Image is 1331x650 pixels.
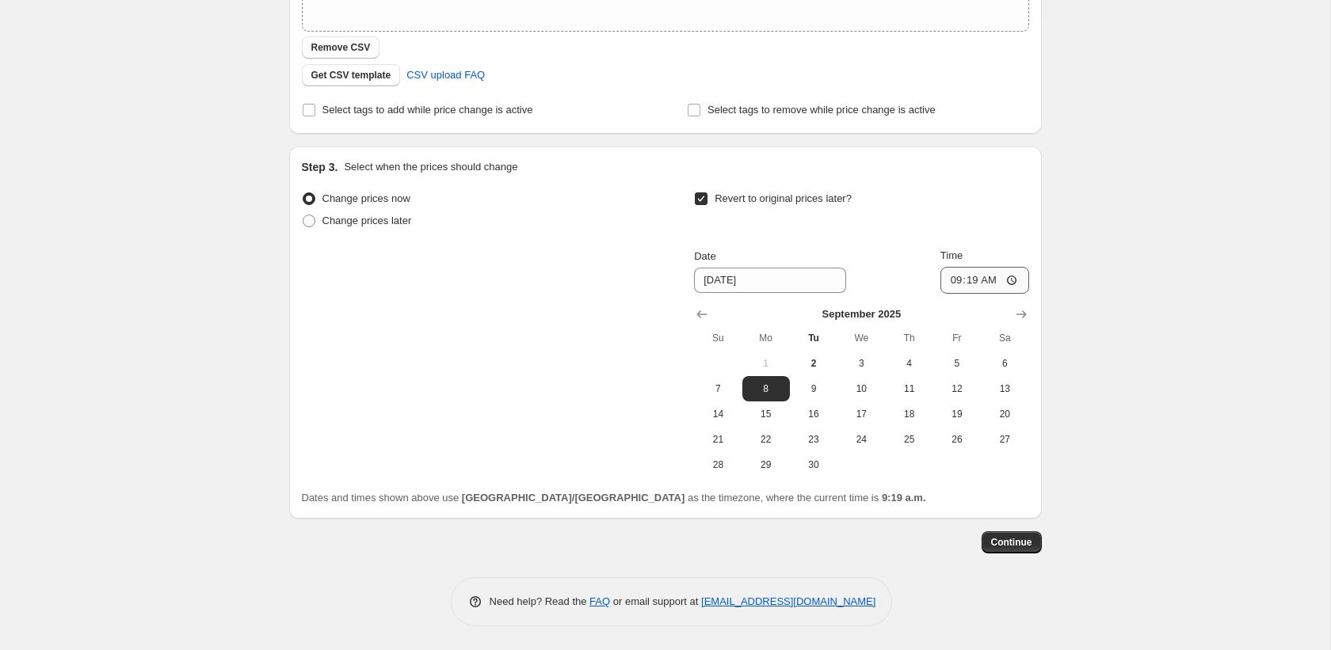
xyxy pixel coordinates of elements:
[837,376,885,401] button: Wednesday September 10 2025
[885,325,932,351] th: Thursday
[694,268,846,293] input: 9/2/2025
[749,382,784,395] span: 8
[790,325,837,351] th: Tuesday
[933,351,981,376] button: Friday September 5 2025
[749,357,784,370] span: 1
[694,401,742,427] button: Sunday September 14 2025
[694,376,742,401] button: Sunday September 7 2025
[694,325,742,351] th: Sunday
[885,427,932,452] button: Thursday September 25 2025
[987,332,1022,344] span: Sa
[987,433,1022,446] span: 27
[940,267,1029,294] input: 12:00
[796,458,831,471] span: 30
[311,69,391,82] span: Get CSV template
[885,376,932,401] button: Thursday September 11 2025
[790,401,837,427] button: Tuesday September 16 2025
[589,595,610,607] a: FAQ
[837,427,885,452] button: Wednesday September 24 2025
[891,408,926,420] span: 18
[707,104,936,116] span: Select tags to remove while price change is active
[790,351,837,376] button: Today Tuesday September 2 2025
[749,408,784,420] span: 15
[322,192,410,204] span: Change prices now
[311,41,371,54] span: Remove CSV
[700,458,735,471] span: 28
[933,427,981,452] button: Friday September 26 2025
[322,215,412,226] span: Change prices later
[742,401,790,427] button: Monday September 15 2025
[987,382,1022,395] span: 13
[981,325,1028,351] th: Saturday
[715,192,852,204] span: Revert to original prices later?
[885,401,932,427] button: Thursday September 18 2025
[933,325,981,351] th: Friday
[981,427,1028,452] button: Saturday September 27 2025
[796,332,831,344] span: Tu
[940,249,963,261] span: Time
[940,382,974,395] span: 12
[987,357,1022,370] span: 6
[790,427,837,452] button: Tuesday September 23 2025
[796,357,831,370] span: 2
[882,492,926,504] b: 9:19 a.m.
[891,357,926,370] span: 4
[397,63,494,88] a: CSV upload FAQ
[837,401,885,427] button: Wednesday September 17 2025
[700,382,735,395] span: 7
[790,452,837,477] button: Tuesday September 30 2025
[691,303,713,325] button: Show previous month, August 2025
[749,332,784,344] span: Mo
[742,325,790,351] th: Monday
[749,458,784,471] span: 29
[933,401,981,427] button: Friday September 19 2025
[742,351,790,376] button: Monday September 1 2025
[302,159,338,175] h2: Step 3.
[981,351,1028,376] button: Saturday September 6 2025
[1010,303,1032,325] button: Show next month, October 2025
[891,332,926,344] span: Th
[700,332,735,344] span: Su
[302,64,401,86] button: Get CSV template
[701,595,875,607] a: [EMAIL_ADDRESS][DOMAIN_NAME]
[844,382,879,395] span: 10
[406,67,485,83] span: CSV upload FAQ
[302,492,926,504] span: Dates and times shown above use as the timezone, where the current time is
[610,595,701,607] span: or email support at
[940,332,974,344] span: Fr
[344,159,517,175] p: Select when the prices should change
[742,452,790,477] button: Monday September 29 2025
[981,376,1028,401] button: Saturday September 13 2025
[462,492,685,504] b: [GEOGRAPHIC_DATA]/[GEOGRAPHIC_DATA]
[940,433,974,446] span: 26
[891,382,926,395] span: 11
[742,376,790,401] button: Monday September 8 2025
[796,382,831,395] span: 9
[991,536,1032,549] span: Continue
[982,531,1042,553] button: Continue
[796,433,831,446] span: 23
[322,104,533,116] span: Select tags to add while price change is active
[940,408,974,420] span: 19
[700,433,735,446] span: 21
[837,325,885,351] th: Wednesday
[981,401,1028,427] button: Saturday September 20 2025
[940,357,974,370] span: 5
[749,433,784,446] span: 22
[694,427,742,452] button: Sunday September 21 2025
[490,595,590,607] span: Need help? Read the
[933,376,981,401] button: Friday September 12 2025
[885,351,932,376] button: Thursday September 4 2025
[796,408,831,420] span: 16
[844,357,879,370] span: 3
[700,408,735,420] span: 14
[891,433,926,446] span: 25
[837,351,885,376] button: Wednesday September 3 2025
[302,36,380,59] button: Remove CSV
[694,250,715,262] span: Date
[987,408,1022,420] span: 20
[694,452,742,477] button: Sunday September 28 2025
[742,427,790,452] button: Monday September 22 2025
[844,332,879,344] span: We
[844,433,879,446] span: 24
